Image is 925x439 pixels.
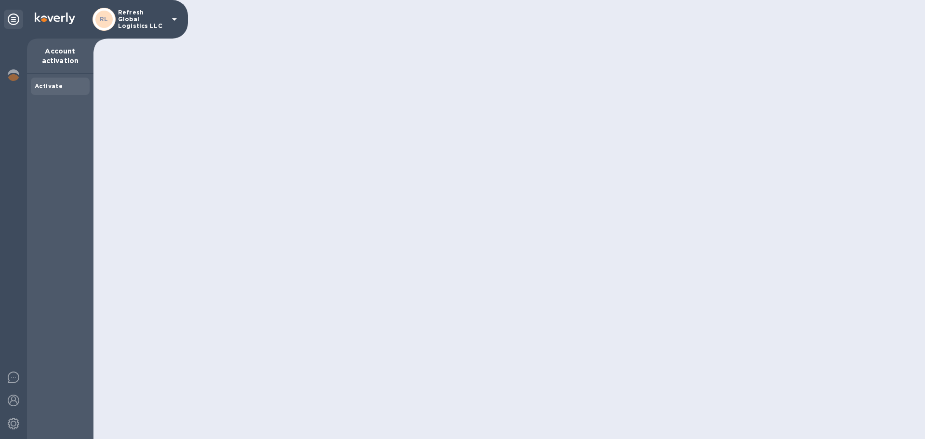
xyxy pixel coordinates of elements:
p: Refresh Global Logistics LLC [118,9,166,29]
b: Activate [35,82,63,90]
p: Account activation [35,46,86,66]
b: RL [100,15,108,23]
div: Unpin categories [4,10,23,29]
img: Logo [35,13,75,24]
